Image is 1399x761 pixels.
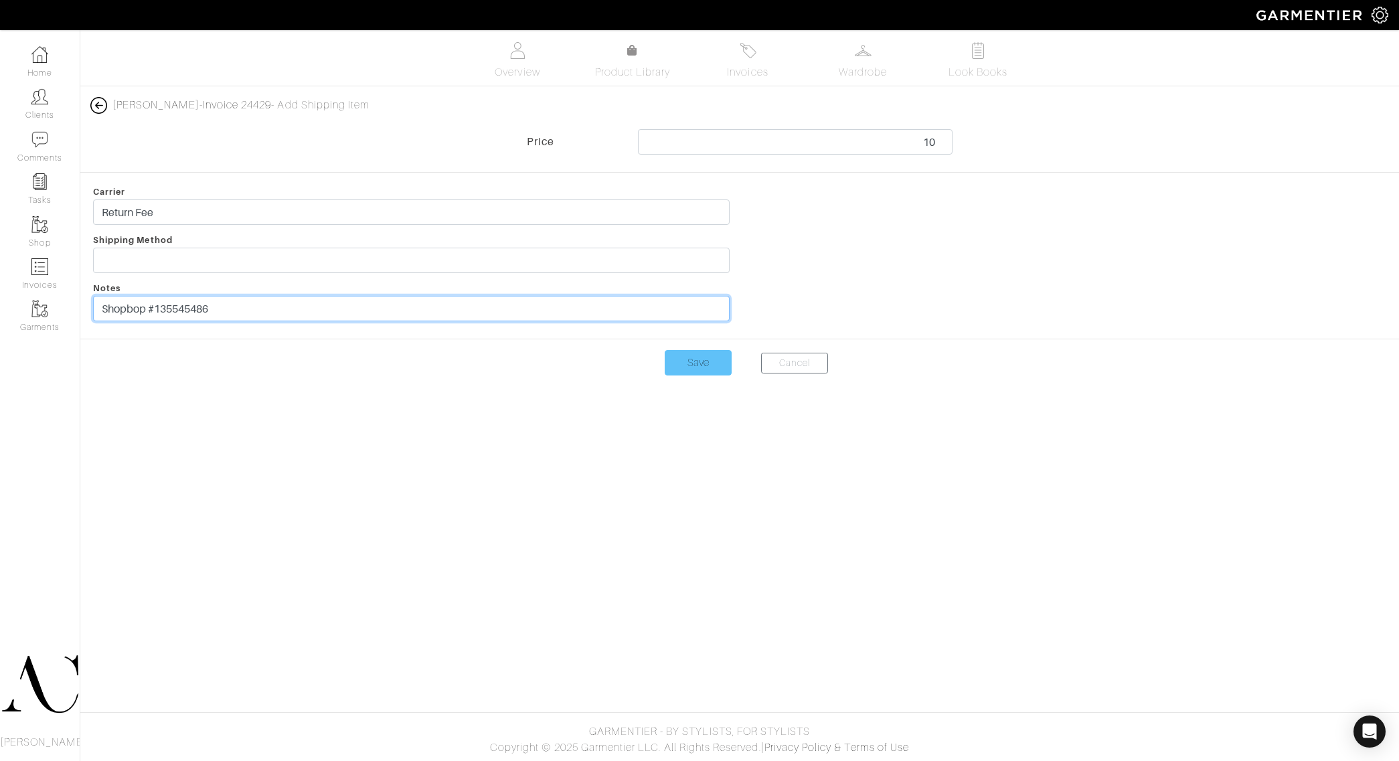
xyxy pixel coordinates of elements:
[839,64,887,80] span: Wardrobe
[595,64,671,80] span: Product Library
[740,42,756,59] img: orders-27d20c2124de7fd6de4e0e44c1d41de31381a507db9b33961299e4e07d508b8c.svg
[90,97,107,114] img: back_button_icon-ce25524eef7749ea780ab53ea1fea592ca0fb03e1c82d1f52373f42a7c1db72b.png
[1250,3,1372,27] img: garmentier-logo-header-white-b43fb05a5012e4ada735d5af1a66efaba907eab6374d6393d1fbf88cb4ef424d.png
[727,64,768,80] span: Invoices
[665,350,732,375] input: Save
[93,235,173,245] span: Shipping Method
[949,64,1008,80] span: Look Books
[31,258,48,275] img: orders-icon-0abe47150d42831381b5fb84f609e132dff9fe21cb692f30cb5eec754e2cba89.png
[1353,715,1386,748] div: Open Intercom Messenger
[112,99,199,111] a: [PERSON_NAME]
[93,283,120,293] span: Notes
[203,99,272,111] a: Invoice 24429
[93,187,125,197] span: Carrier
[471,37,564,86] a: Overview
[31,301,48,317] img: garments-icon-b7da505a4dc4fd61783c78ac3ca0ef83fa9d6f193b1c9dc38574b1d14d53ca28.png
[31,88,48,105] img: clients-icon-6bae9207a08558b7cb47a8932f037763ab4055f8c8b6bfacd5dc20c3e0201464.png
[490,742,761,754] span: Copyright © 2025 Garmentier LLC. All Rights Reserved.
[855,42,872,59] img: wardrobe-487a4870c1b7c33e795ec22d11cfc2ed9d08956e64fb3008fe2437562e282088.svg
[816,37,910,86] a: Wardrobe
[761,353,828,373] a: Cancel
[509,42,526,59] img: basicinfo-40fd8af6dae0f16599ec9e87c0ef1c0a1fdea2edbe929e3d69a839185d80c458.svg
[31,131,48,148] img: comment-icon-a0a6a9ef722e966f86d9cbdc48e553b5cf19dbc54f86b18d962a5391bc8f6eb6.png
[527,135,554,148] strong: Price
[1372,7,1388,23] img: gear-icon-white-bd11855cb880d31180b6d7d6211b90ccbf57a29d726f0c71d8c61bd08dd39cc2.png
[764,742,909,754] a: Privacy Policy & Terms of Use
[931,37,1025,86] a: Look Books
[31,46,48,63] img: dashboard-icon-dbcd8f5a0b271acd01030246c82b418ddd0df26cd7fceb0bd07c9910d44c42f6.png
[701,37,795,86] a: Invoices
[586,43,679,80] a: Product Library
[970,42,987,59] img: todo-9ac3debb85659649dc8f770b8b6100bb5dab4b48dedcbae339e5042a72dfd3cc.svg
[31,216,48,233] img: garments-icon-b7da505a4dc4fd61783c78ac3ca0ef83fa9d6f193b1c9dc38574b1d14d53ca28.png
[31,173,48,190] img: reminder-icon-8004d30b9f0a5d33ae49ab947aed9ed385cf756f9e5892f1edd6e32f2345188e.png
[495,64,540,80] span: Overview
